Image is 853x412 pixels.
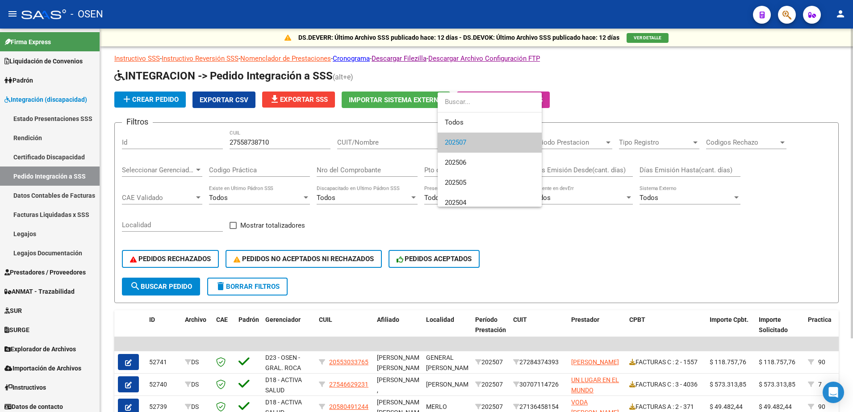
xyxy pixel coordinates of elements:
[823,382,844,403] div: Open Intercom Messenger
[445,112,535,133] span: Todos
[445,138,466,146] span: 202507
[445,158,466,166] span: 202506
[445,179,466,187] span: 202505
[438,92,542,112] input: dropdown search
[445,199,466,207] span: 202504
